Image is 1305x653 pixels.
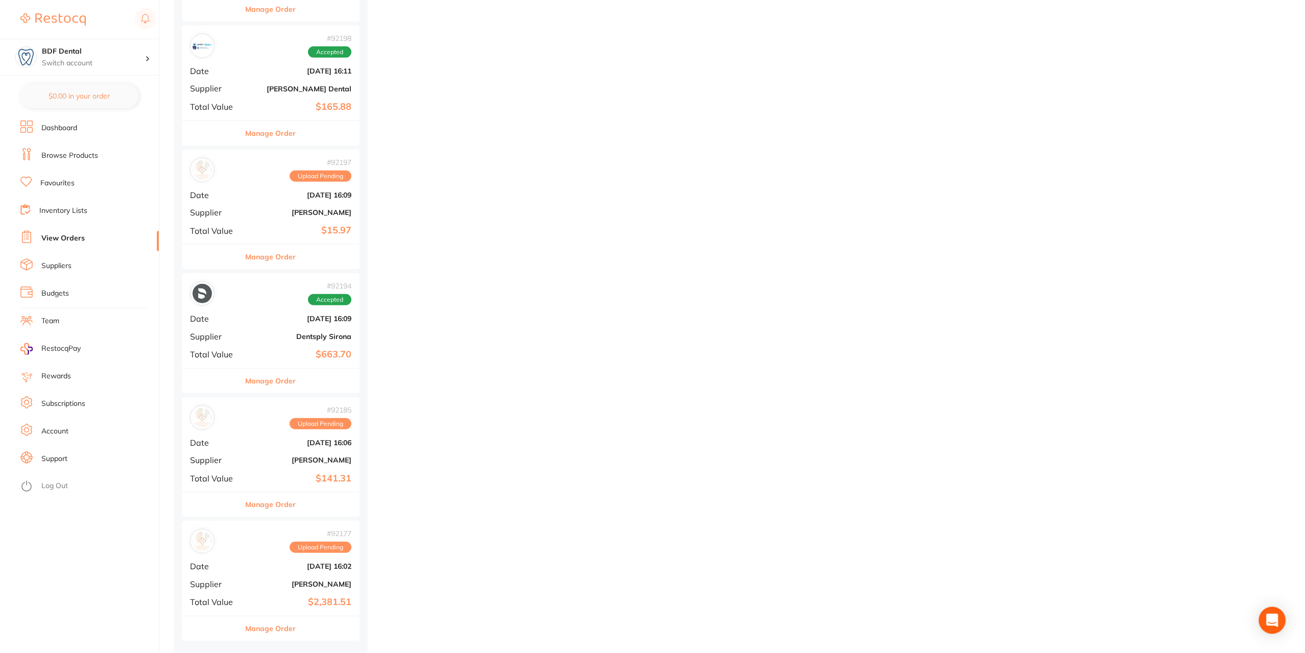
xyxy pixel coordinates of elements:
span: Supplier [190,579,241,589]
span: Supplier [190,84,241,93]
p: Switch account [42,58,145,68]
button: Manage Order [246,245,296,269]
a: Dashboard [41,123,77,133]
b: [PERSON_NAME] [249,208,351,216]
span: Total Value [190,102,241,111]
a: Inventory Lists [39,206,87,216]
span: Supplier [190,208,241,217]
a: Account [41,426,68,437]
div: Dentsply Sirona#92194AcceptedDate[DATE] 16:09SupplierDentsply SironaTotal Value$663.70Manage Order [182,273,360,393]
a: Log Out [41,481,68,491]
span: Accepted [308,46,351,58]
button: Manage Order [246,616,296,641]
span: # 92197 [290,158,351,166]
b: [DATE] 16:06 [249,439,351,447]
span: Upload Pending [290,418,351,429]
span: RestocqPay [41,344,81,354]
div: Open Intercom Messenger [1259,607,1286,634]
img: BDF Dental [16,47,36,67]
a: View Orders [41,233,85,244]
a: Rewards [41,371,71,381]
button: $0.00 in your order [20,84,138,108]
b: [PERSON_NAME] [249,456,351,464]
b: [DATE] 16:09 [249,191,351,199]
span: Date [190,562,241,571]
a: Browse Products [41,151,98,161]
b: $15.97 [249,225,351,236]
span: # 92198 [308,34,351,42]
b: [DATE] 16:02 [249,562,351,570]
button: Manage Order [246,369,296,393]
a: Budgets [41,288,69,299]
a: Subscriptions [41,399,85,409]
span: # 92194 [308,282,351,290]
b: $663.70 [249,349,351,360]
span: Total Value [190,226,241,235]
div: Adam Dental#92185Upload PendingDate[DATE] 16:06Supplier[PERSON_NAME]Total Value$141.31Manage Order [182,397,360,517]
div: Henry Schein Halas#92177Upload PendingDate[DATE] 16:02Supplier[PERSON_NAME]Total Value$2,381.51Ma... [182,521,360,641]
span: Upload Pending [290,171,351,182]
span: # 92177 [290,529,351,538]
span: Date [190,66,241,76]
b: $2,381.51 [249,597,351,608]
span: Supplier [190,332,241,341]
span: Date [190,190,241,200]
b: [DATE] 16:09 [249,315,351,323]
a: Support [41,454,67,464]
b: $141.31 [249,473,351,484]
img: Erskine Dental [193,36,212,56]
b: Dentsply Sirona [249,332,351,341]
span: Total Value [190,474,241,483]
img: Dentsply Sirona [193,284,212,303]
span: Date [190,438,241,447]
b: [PERSON_NAME] Dental [249,85,351,93]
b: [DATE] 16:11 [249,67,351,75]
a: Suppliers [41,261,72,271]
a: Restocq Logo [20,8,86,31]
span: Upload Pending [290,542,351,553]
b: [PERSON_NAME] [249,580,351,588]
span: Total Value [190,350,241,359]
span: Date [190,314,241,323]
span: Accepted [308,294,351,305]
div: Erskine Dental#92198AcceptedDate[DATE] 16:11Supplier[PERSON_NAME] DentalTotal Value$165.88Manage ... [182,26,360,146]
a: RestocqPay [20,343,81,355]
img: Adam Dental [193,160,212,180]
button: Manage Order [246,492,296,517]
button: Log Out [20,478,156,495]
h4: BDF Dental [42,46,145,57]
span: Supplier [190,455,241,465]
a: Team [41,316,59,326]
a: Favourites [40,178,75,188]
span: # 92185 [290,406,351,414]
button: Manage Order [246,121,296,146]
b: $165.88 [249,102,351,112]
img: Adam Dental [193,408,212,427]
img: Henry Schein Halas [193,531,212,551]
div: Adam Dental#92197Upload PendingDate[DATE] 16:09Supplier[PERSON_NAME]Total Value$15.97Manage Order [182,150,360,270]
img: RestocqPay [20,343,33,355]
img: Restocq Logo [20,13,86,26]
span: Total Value [190,597,241,607]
